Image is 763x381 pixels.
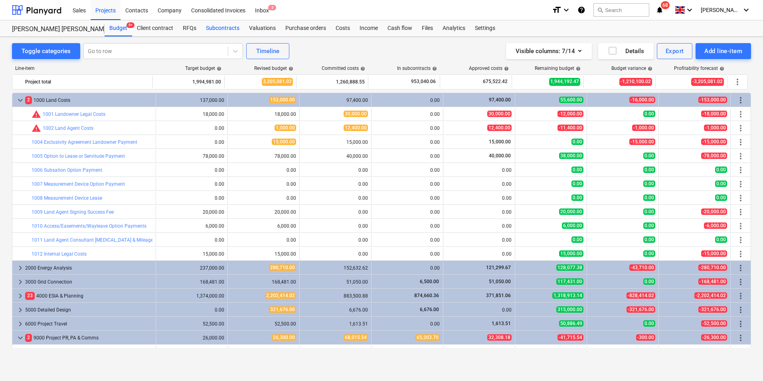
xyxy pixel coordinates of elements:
[704,125,727,131] span: -1,000.00
[559,320,583,327] span: 50,886.49
[375,153,440,159] div: 0.00
[485,265,512,270] span: 121,299.67
[656,5,664,15] i: notifications
[12,25,95,34] div: [PERSON_NAME] [PERSON_NAME]
[571,167,583,173] span: 0.00
[375,237,440,243] div: 0.00
[701,7,741,13] span: [PERSON_NAME]
[25,262,152,274] div: 2000 Energy Analysis
[25,94,152,107] div: 1000 Land Costs
[159,279,224,285] div: 168,481.00
[736,165,745,175] span: More actions
[723,343,763,381] div: Chat Widget
[25,331,152,344] div: 9000 Project PR, PA & Comms
[231,195,296,201] div: 0.00
[303,251,368,257] div: 0.00
[375,125,440,131] div: 0.00
[281,20,331,36] a: Purchase orders
[643,194,655,201] span: 0.00
[559,97,583,103] span: 55,600.00
[736,179,745,189] span: More actions
[159,209,224,215] div: 20,000.00
[322,65,365,71] div: Committed costs
[698,264,727,271] span: -280,710.00
[704,222,727,229] span: -6,000.00
[691,78,724,85] span: -3,205,081.02
[516,46,582,56] div: Visible columns : 7/14
[231,279,296,285] div: 168,481.00
[491,321,512,326] span: 1,613.51
[262,78,293,85] span: 3,205,081.02
[611,65,652,71] div: Budget variance
[701,111,727,117] span: -18,000.00
[577,5,585,15] i: Knowledge base
[231,209,296,215] div: 20,000.00
[632,125,655,131] span: -1,000.00
[383,20,417,36] div: Cash flow
[557,334,583,341] span: -41,715.54
[413,293,440,298] span: 874,660.36
[231,111,296,117] div: 18,000.00
[741,5,751,15] i: keyboard_arrow_down
[447,237,512,243] div: 0.00
[419,279,440,284] span: 6,500.00
[571,181,583,187] span: 0.00
[159,181,224,187] div: 0.00
[674,65,724,71] div: Profitability forecast
[736,235,745,245] span: More actions
[185,65,221,71] div: Target budget
[132,20,178,36] a: Client contract
[269,306,296,313] span: 321,676.00
[562,222,583,229] span: 6,000.00
[643,222,655,229] span: 0.00
[643,153,655,159] span: 0.00
[300,75,365,88] div: 1,260,888.55
[269,264,296,271] span: 280,710.00
[344,334,368,341] span: 68,015.54
[715,236,727,243] span: 0.00
[701,208,727,215] span: -20,000.00
[159,195,224,201] div: 0.00
[557,125,583,131] span: -11,400.00
[431,66,437,71] span: help
[482,78,508,85] span: 675,522.42
[303,195,368,201] div: 0.00
[506,43,592,59] button: Visible columns:7/14
[736,221,745,231] span: More actions
[643,250,655,257] span: 0.00
[159,111,224,117] div: 18,000.00
[438,20,470,36] a: Analytics
[25,75,149,88] div: Project total
[698,97,727,103] span: -153,000.00
[22,46,71,56] div: Toggle categories
[269,97,296,103] span: 153,000.00
[571,139,583,145] span: 0.00
[16,291,25,301] span: keyboard_arrow_right
[701,334,727,341] span: -26,300.00
[43,111,105,117] a: 1001 Landowner Legal Costs
[231,167,296,173] div: 0.00
[556,264,583,271] span: 128,077.38
[268,5,276,10] span: 3
[159,251,224,257] div: 15,000.00
[375,251,440,257] div: 0.00
[552,292,583,299] span: 1,318,913.14
[417,20,438,36] a: Files
[25,96,32,104] span: 2
[701,139,727,145] span: -15,000.00
[159,237,224,243] div: 0.00
[557,111,583,117] span: -12,000.00
[25,304,152,316] div: 5000 Detailed Design
[178,20,201,36] div: RFQs
[375,111,440,117] div: 0.00
[246,43,289,59] button: Timeline
[303,153,368,159] div: 40,000.00
[561,5,571,15] i: keyboard_arrow_down
[556,278,583,285] span: 117,431.00
[359,66,365,71] span: help
[201,20,244,36] div: Subcontracts
[375,139,440,145] div: 0.00
[698,306,727,313] span: -321,676.00
[331,20,355,36] div: Costs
